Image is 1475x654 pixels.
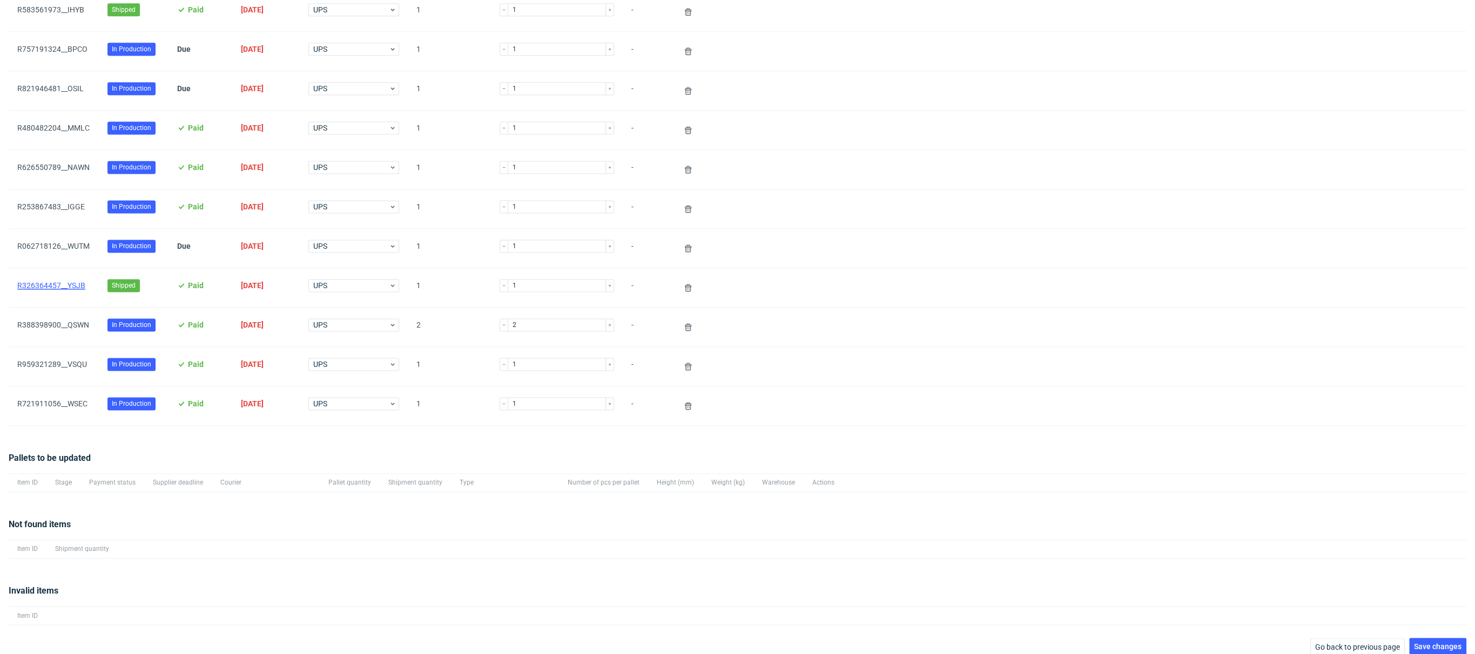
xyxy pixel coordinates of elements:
span: Weight (kg) [711,478,745,487]
span: Type [460,478,550,487]
a: R821946481__OSIL [17,84,84,93]
span: UPS [313,44,389,54]
span: UPS [313,319,389,330]
span: UPS [313,398,389,409]
span: [DATE] [241,360,264,369]
span: Paid [188,202,204,211]
div: Pallets to be updated [9,452,1466,473]
span: UPS [313,241,389,251]
span: Paid [188,321,204,329]
span: In Production [112,399,151,408]
a: R583561973__IHYB [17,5,84,14]
span: Due [177,45,191,53]
span: [DATE] [241,202,264,211]
span: [DATE] [241,281,264,290]
a: R757191324__BPCO [17,45,87,53]
a: R326364457__YSJB [17,281,85,290]
span: - [631,321,664,333]
span: [DATE] [241,124,264,132]
span: Paid [188,163,204,172]
span: [DATE] [241,242,264,250]
span: 1 [416,45,482,58]
span: Courier [220,478,311,487]
a: R626550789__NAWN [17,163,90,172]
span: - [631,399,664,412]
span: UPS [313,4,389,15]
span: - [631,124,664,137]
span: Payment status [89,478,136,487]
span: Height (mm) [657,478,694,487]
span: In Production [112,241,151,251]
a: R062718126__WUTM [17,242,90,250]
span: UPS [313,359,389,370]
span: In Production [112,123,151,133]
span: - [631,5,664,18]
span: - [631,202,664,215]
span: Item ID [17,478,38,487]
span: 1 [416,202,482,215]
span: UPS [313,280,389,291]
span: 1 [416,281,482,294]
span: Shipment quantity [388,478,442,487]
span: 1 [416,242,482,255]
span: Paid [188,399,204,408]
span: - [631,45,664,58]
a: R480482204__MMLC [17,124,90,132]
span: Due [177,242,191,250]
span: Paid [188,360,204,369]
span: UPS [313,201,389,212]
a: R253867483__IGGE [17,202,85,211]
span: - [631,242,664,255]
div: Not found items [9,518,1466,540]
span: Actions [812,478,834,487]
span: [DATE] [241,399,264,408]
span: 1 [416,399,482,412]
span: Shipped [112,5,136,15]
span: 1 [416,84,482,97]
span: - [631,84,664,97]
span: In Production [112,359,151,369]
span: 1 [416,360,482,373]
span: 1 [416,124,482,137]
span: In Production [112,84,151,93]
span: Save changes [1414,643,1461,650]
span: Supplier deadline [153,478,203,487]
span: 1 [416,163,482,176]
span: Item ID [17,611,38,620]
span: In Production [112,320,151,330]
span: Paid [188,124,204,132]
span: UPS [313,122,389,133]
span: Due [177,84,191,93]
span: [DATE] [241,84,264,93]
span: In Production [112,202,151,212]
span: In Production [112,44,151,54]
span: - [631,360,664,373]
span: [DATE] [241,45,264,53]
a: R959321289__VSQU [17,360,87,369]
a: R721911056__WSEC [17,399,87,408]
span: UPS [313,83,389,94]
span: Shipped [112,281,136,290]
span: Pallet quantity [328,478,371,487]
span: Item ID [17,544,38,554]
span: [DATE] [241,163,264,172]
a: R388398900__QSWN [17,321,89,329]
span: - [631,163,664,176]
span: - [631,281,664,294]
span: 1 [416,5,482,18]
span: [DATE] [241,321,264,329]
span: Go back to previous page [1315,643,1400,650]
span: [DATE] [241,5,264,14]
span: Paid [188,5,204,14]
span: Warehouse [762,478,795,487]
span: Paid [188,281,204,290]
span: 2 [416,321,482,333]
div: Invalid items [9,584,1466,606]
span: Stage [55,478,72,487]
span: UPS [313,162,389,173]
span: In Production [112,162,151,172]
span: Number of pcs per pallet [568,478,639,487]
span: Shipment quantity [55,544,109,554]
